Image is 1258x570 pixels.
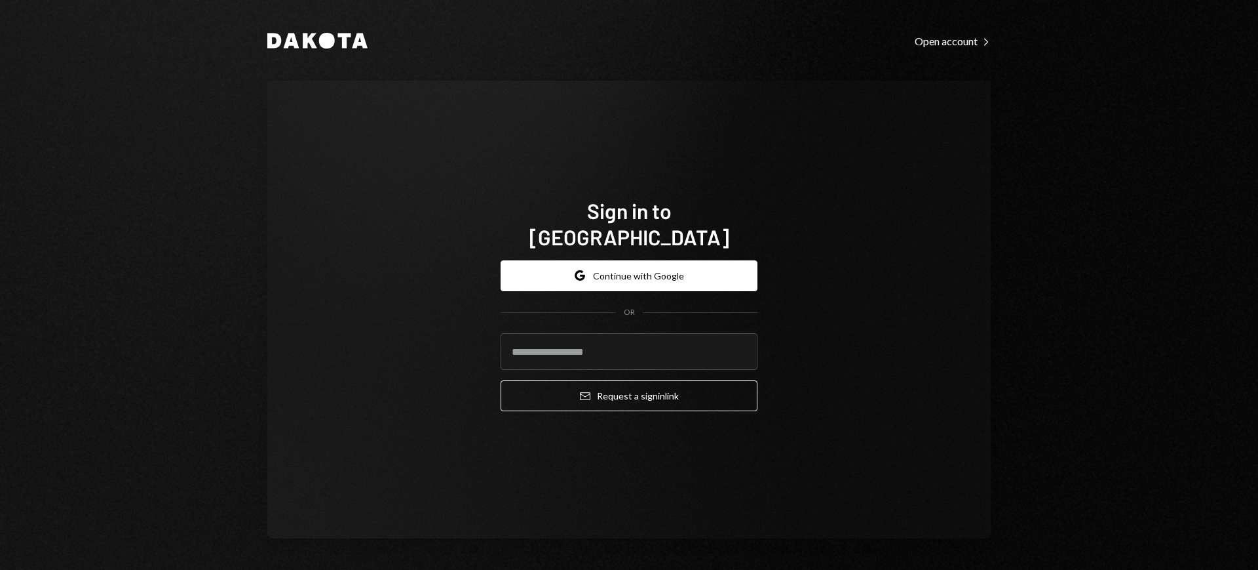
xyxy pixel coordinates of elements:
button: Request a signinlink [501,380,757,411]
div: Open account [915,35,991,48]
button: Continue with Google [501,260,757,291]
a: Open account [915,33,991,48]
h1: Sign in to [GEOGRAPHIC_DATA] [501,197,757,250]
div: OR [624,307,635,318]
